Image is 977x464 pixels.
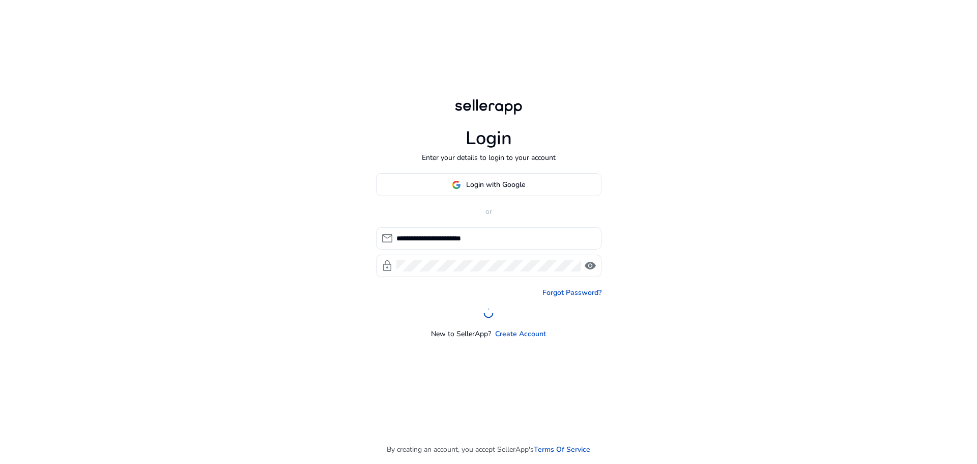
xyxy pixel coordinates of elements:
span: mail [381,232,393,244]
p: New to SellerApp? [431,329,491,339]
span: lock [381,260,393,272]
a: Create Account [495,329,546,339]
p: or [376,206,601,217]
h1: Login [466,127,512,149]
p: Enter your details to login to your account [422,152,556,163]
span: visibility [584,260,596,272]
button: Login with Google [376,173,601,196]
a: Forgot Password? [542,287,601,298]
a: Terms Of Service [534,444,590,455]
img: google-logo.svg [452,180,461,189]
span: Login with Google [466,179,525,190]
